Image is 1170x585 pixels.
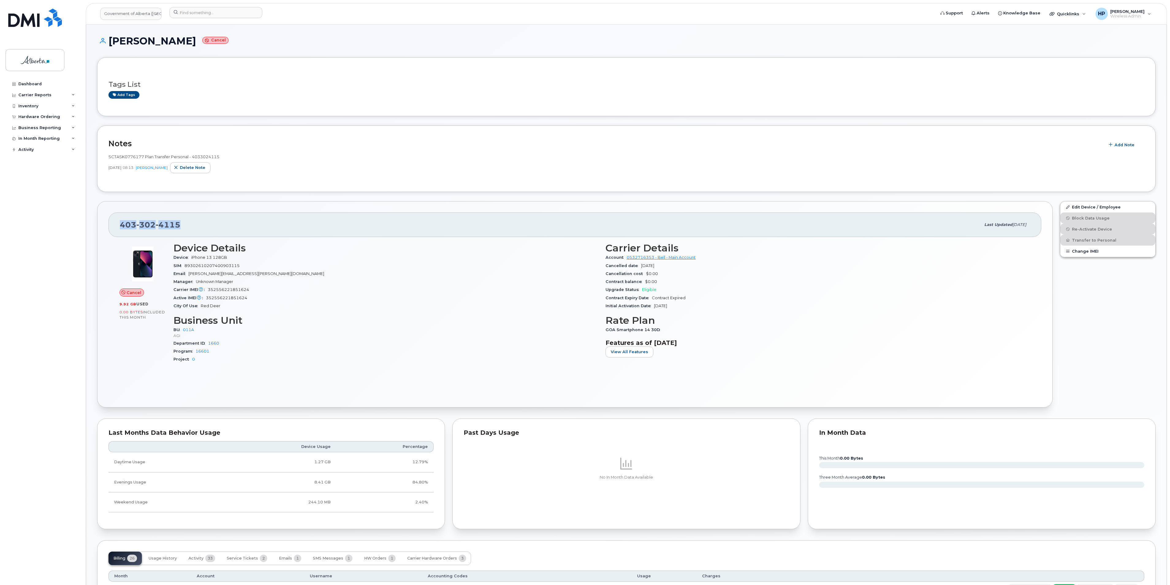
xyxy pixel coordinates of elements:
[188,271,324,276] span: [PERSON_NAME][EMAIL_ADDRESS][PERSON_NAME][DOMAIN_NAME]
[184,263,240,268] span: 89302610207400903115
[260,555,267,562] span: 2
[149,556,177,561] span: Usage History
[97,36,1156,46] h1: [PERSON_NAME]
[336,452,434,472] td: 12.79%
[642,287,656,292] span: Eligible
[1060,212,1155,224] button: Block Data Usage
[606,346,653,357] button: View All Features
[228,452,336,472] td: 1.27 GB
[1060,246,1155,257] button: Change IMEI
[108,139,1102,148] h2: Notes
[654,304,667,308] span: [DATE]
[652,296,686,300] span: Contract Expired
[108,472,228,492] td: Evenings Usage
[294,555,301,562] span: 1
[124,246,161,282] img: image20231002-3703462-1ig824h.jpeg
[606,315,1030,326] h3: Rate Plan
[108,81,1144,88] h3: Tags List
[464,430,789,436] div: Past Days Usage
[136,220,156,229] span: 302
[1105,139,1140,150] button: Add Note
[173,357,192,361] span: Project
[208,287,249,292] span: 352556221851624
[228,441,336,452] th: Device Usage
[1115,142,1134,148] span: Add Note
[196,349,209,354] a: 16601
[180,165,205,170] span: Delete note
[136,302,149,306] span: used
[173,271,188,276] span: Email
[819,430,1144,436] div: In Month Data
[173,287,208,292] span: Carrier IMEI
[1060,201,1155,212] a: Edit Device / Employee
[170,162,211,173] button: Delete note
[697,571,773,582] th: Charges
[819,456,863,461] text: this month
[123,165,133,170] span: 08:13
[156,220,180,229] span: 4115
[606,327,663,332] span: GOA Smartphone 14 30D
[196,279,233,284] span: Unknown Manager
[108,492,434,512] tr: Friday from 6:00pm to Monday 8:00am
[1072,227,1112,231] span: Re-Activate Device
[228,492,336,512] td: 244.10 MB
[606,263,641,268] span: Cancelled date
[173,341,208,346] span: Department ID
[173,243,598,254] h3: Device Details
[645,279,657,284] span: $0.00
[313,556,343,561] span: SMS Messages
[606,304,654,308] span: Initial Activation Date
[173,327,183,332] span: BU
[208,341,219,346] a: 1660
[1012,222,1026,227] span: [DATE]
[364,556,386,561] span: HW Orders
[127,290,141,296] span: Cancel
[227,556,258,561] span: Service Tickets
[173,296,206,300] span: Active IMEI
[840,456,863,461] tspan: 0.00 Bytes
[173,279,196,284] span: Manager
[641,263,654,268] span: [DATE]
[336,441,434,452] th: Percentage
[173,304,201,308] span: City Of Use
[206,296,247,300] span: 352556221851624
[606,296,652,300] span: Contract Expiry Date
[627,255,696,260] a: 0532716353 - Bell - Main Account
[611,349,648,355] span: View All Features
[120,310,143,314] span: 0.00 Bytes
[606,243,1030,254] h3: Carrier Details
[191,571,304,582] th: Account
[407,556,457,561] span: Carrier Hardware Orders
[192,357,195,361] a: 0
[173,333,598,338] p: AGI
[606,255,627,260] span: Account
[202,37,229,44] small: Cancel
[464,475,789,480] p: No In Month Data Available
[606,339,1030,346] h3: Features as of [DATE]
[120,302,136,306] span: 9.92 GB
[205,555,215,562] span: 33
[228,472,336,492] td: 8.41 GB
[108,571,191,582] th: Month
[819,475,885,480] text: three month average
[136,165,168,170] a: [PERSON_NAME]
[201,304,220,308] span: Red Deer
[188,556,203,561] span: Activity
[606,287,642,292] span: Upgrade Status
[336,492,434,512] td: 2.40%
[108,91,139,99] a: Add tags
[646,271,658,276] span: $0.00
[108,165,121,170] span: [DATE]
[108,452,228,472] td: Daytime Usage
[632,571,697,582] th: Usage
[173,315,598,326] h3: Business Unit
[108,154,219,159] span: SCTASK0776177 Plan Transfer Personal - 4033024115
[606,279,645,284] span: Contract balance
[345,555,352,562] span: 1
[1060,224,1155,235] button: Re-Activate Device
[336,472,434,492] td: 84.80%
[173,255,191,260] span: Device
[388,555,396,562] span: 1
[984,222,1012,227] span: Last updated
[279,556,292,561] span: Emails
